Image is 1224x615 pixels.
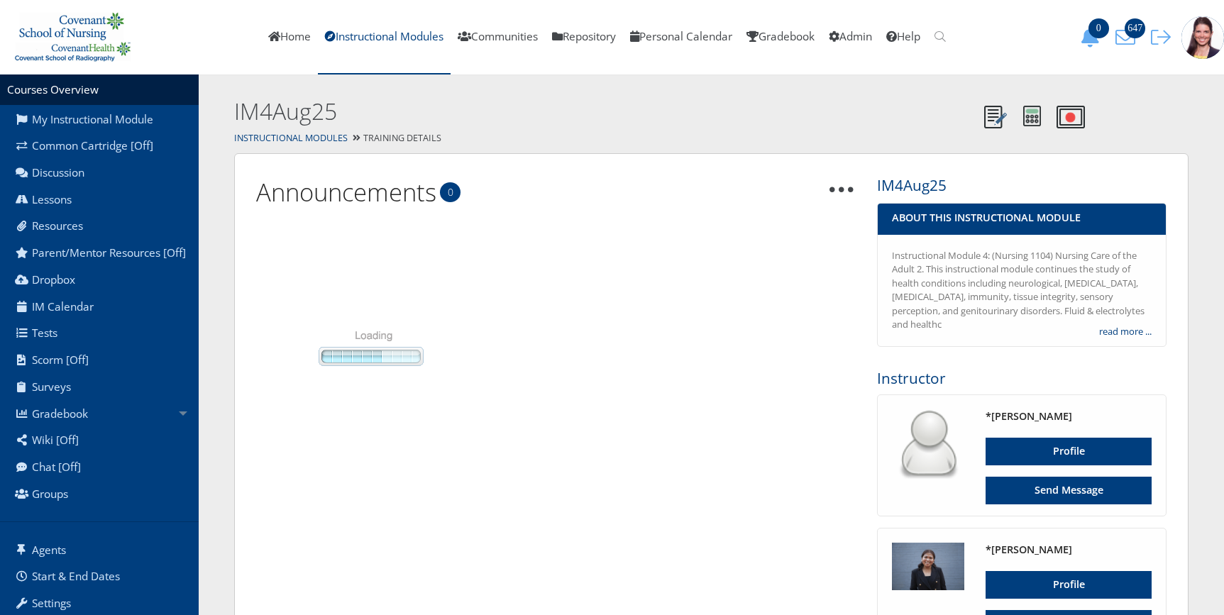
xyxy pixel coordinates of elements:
[1088,18,1109,38] span: 0
[986,571,1152,599] a: Profile
[892,211,1152,225] h4: About This Instructional Module
[1075,29,1110,44] a: 0
[1023,106,1041,126] img: Calculator
[1110,27,1146,48] button: 647
[986,438,1152,465] a: Profile
[892,543,964,591] img: 2687_125_125.jpg
[986,543,1152,557] h4: *[PERSON_NAME]
[1125,18,1145,38] span: 647
[892,249,1152,332] div: Instructional Module 4: (Nursing 1104) Nursing Care of the Adult 2. This instructional module con...
[199,128,1224,149] div: Training Details
[984,106,1007,128] img: Notes
[234,132,348,144] a: Instructional Modules
[256,245,483,461] img: page_loader.gif
[986,477,1152,504] a: Send Message
[986,409,1152,423] h4: *[PERSON_NAME]
[877,368,1167,389] h3: Instructor
[234,96,976,128] h2: IM4Aug25
[7,82,99,97] a: Courses Overview
[256,175,436,209] a: Announcements0
[1099,325,1152,339] a: read more ...
[1110,29,1146,44] a: 647
[440,182,461,202] span: 0
[892,409,964,482] img: user_64.png
[877,175,1167,196] h3: IM4Aug25
[1057,106,1085,128] img: Record Video Note
[1181,16,1224,59] img: 1943_125_125.jpg
[1075,27,1110,48] button: 0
